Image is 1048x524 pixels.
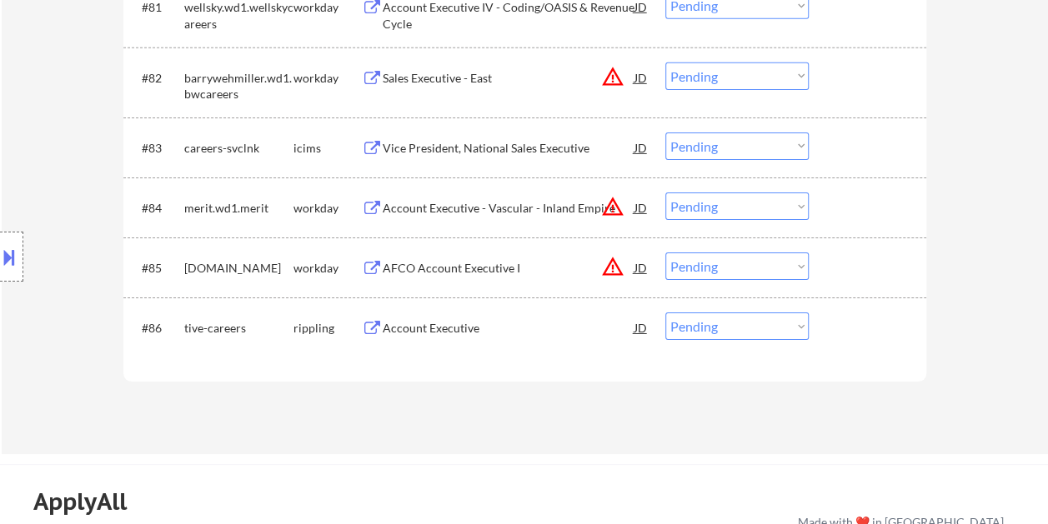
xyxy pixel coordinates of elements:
div: JD [633,312,649,342]
div: AFCO Account Executive I [383,260,634,277]
div: JD [633,132,649,162]
div: JD [633,252,649,282]
div: Vice President, National Sales Executive [383,140,634,157]
div: Account Executive [383,320,634,337]
div: workday [293,200,362,217]
div: icims [293,140,362,157]
div: #82 [142,70,171,87]
div: ApplyAll [33,487,146,516]
div: barrywehmiller.wd1.bwcareers [184,70,293,102]
div: workday [293,260,362,277]
div: Account Executive - Vascular - Inland Empire [383,200,634,217]
div: rippling [293,320,362,337]
div: workday [293,70,362,87]
div: JD [633,192,649,222]
button: warning_amber [601,195,624,218]
button: warning_amber [601,255,624,278]
button: warning_amber [601,65,624,88]
div: Sales Executive - East [383,70,634,87]
div: JD [633,62,649,92]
